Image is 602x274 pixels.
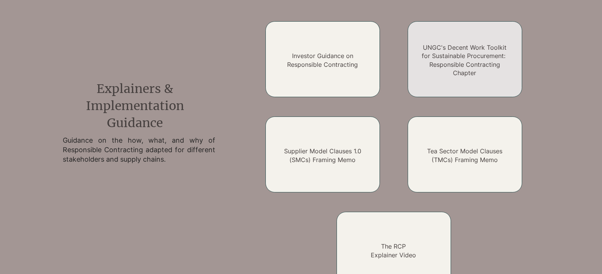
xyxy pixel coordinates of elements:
[422,44,507,77] a: UNGC's Decent Work Toolkit for Sustainable Procurement: Responsible Contracting Chapter
[371,243,416,258] a: The RCPExplainer Video
[86,81,184,131] span: Explainers & Implementation Guidance
[63,135,215,164] h2: Guidance on the how, what, and why of Responsible Contracting adapted for different stakeholders ...
[284,147,361,163] a: Supplier Model Clauses 1.0 (SMCs) Framing Memo
[287,52,358,68] a: Investor Guidance on Responsible Contracting
[427,147,502,163] a: Tea Sector Model Clauses (TMCs) Framing Memo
